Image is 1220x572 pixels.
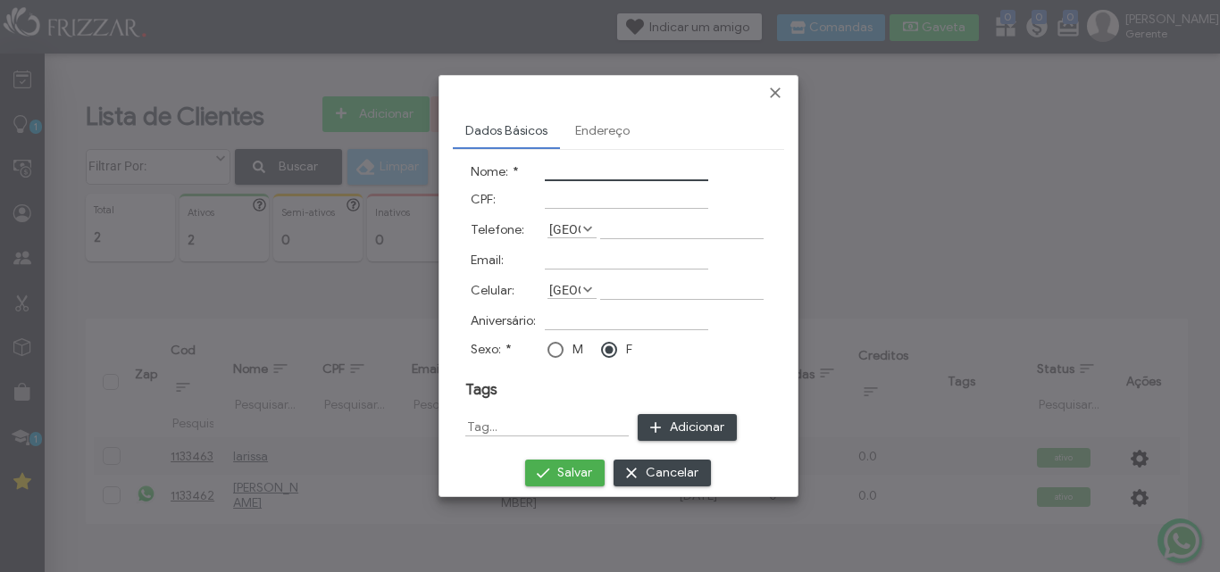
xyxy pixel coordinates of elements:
label: [GEOGRAPHIC_DATA] [547,281,581,298]
label: Aniversário: [471,313,536,328]
input: Tag... [465,418,629,436]
label: CPF: [471,192,496,207]
label: M [572,342,583,357]
h3: Tags [465,380,772,399]
span: Adicionar [670,414,724,441]
button: Adicionar [638,414,737,441]
a: Fechar [766,84,784,102]
span: Salvar [557,460,592,486]
label: Telefone: [471,222,524,237]
label: [GEOGRAPHIC_DATA] [547,220,581,237]
button: Salvar [525,460,605,486]
label: Sexo: [471,342,513,357]
label: F [626,342,632,357]
a: Endereço [563,116,642,146]
button: Cancelar [614,460,711,486]
label: Email: [471,253,504,268]
span: Cancelar [646,460,698,486]
label: Celular: [471,283,514,298]
a: Dados Básicos [453,116,560,146]
label: Nome: [471,164,520,179]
